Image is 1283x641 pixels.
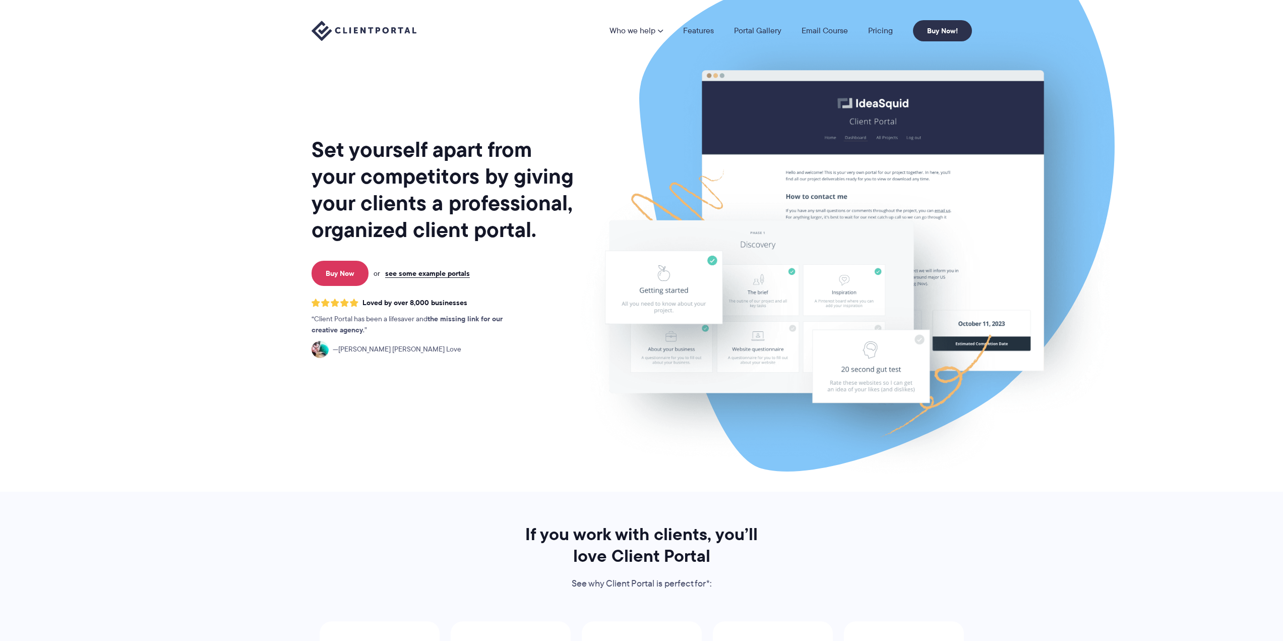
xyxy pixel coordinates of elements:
a: Features [683,27,714,35]
a: Portal Gallery [734,27,781,35]
p: Client Portal has been a lifesaver and . [312,314,523,336]
span: [PERSON_NAME] [PERSON_NAME] Love [333,344,461,355]
h1: Set yourself apart from your competitors by giving your clients a professional, organized client ... [312,136,576,243]
a: Buy Now! [913,20,972,41]
a: see some example portals [385,269,470,278]
h2: If you work with clients, you’ll love Client Portal [512,523,772,567]
a: Email Course [802,27,848,35]
p: See why Client Portal is perfect for*: [512,576,772,592]
a: Who we help [609,27,663,35]
span: Loved by over 8,000 businesses [362,299,467,307]
span: or [374,269,380,278]
strong: the missing link for our creative agency [312,313,503,335]
a: Buy Now [312,261,369,286]
a: Pricing [868,27,893,35]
